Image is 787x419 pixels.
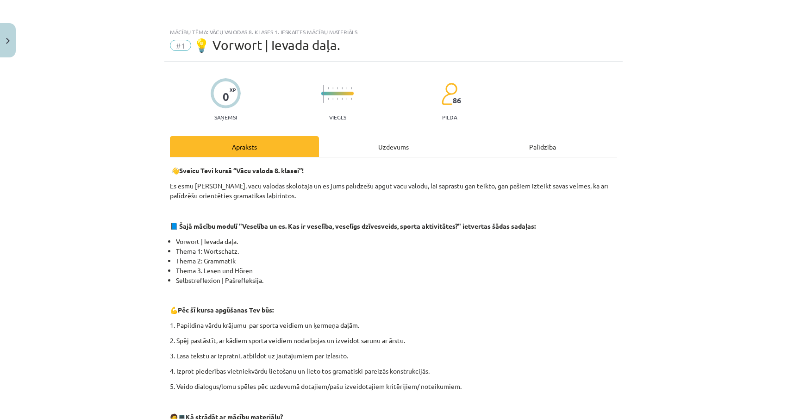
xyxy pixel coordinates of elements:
img: icon-short-line-57e1e144782c952c97e751825c79c345078a6d821885a25fce030b3d8c18986b.svg [332,87,333,89]
img: icon-short-line-57e1e144782c952c97e751825c79c345078a6d821885a25fce030b3d8c18986b.svg [351,87,352,89]
li: Thema 3. Lesen und Hören [176,266,617,275]
img: icon-short-line-57e1e144782c952c97e751825c79c345078a6d821885a25fce030b3d8c18986b.svg [337,87,338,89]
span: 💡 Vorwort | Ievada daļa. [194,38,340,53]
p: Saņemsi [211,114,241,120]
p: 4. Izprot piederības vietniekvārdu lietošanu un lieto tos gramatiski pareizās konstrukcijās. [170,366,617,376]
li: Selbstreflexion | Pašrefleksija. [176,275,617,285]
div: Mācību tēma: Vācu valodas 8. klases 1. ieskaites mācību materiāls [170,29,617,35]
div: Apraksts [170,136,319,157]
p: 👋 [170,166,617,175]
span: XP [230,87,236,92]
p: 3. Lasa tekstu ar izpratni, atbildot uz jautājumiem par izlasīto. [170,351,617,361]
img: icon-short-line-57e1e144782c952c97e751825c79c345078a6d821885a25fce030b3d8c18986b.svg [351,98,352,100]
img: students-c634bb4e5e11cddfef0936a35e636f08e4e9abd3cc4e673bd6f9a4125e45ecb1.svg [441,82,457,106]
div: Uzdevums [319,136,468,157]
div: Palīdzība [468,136,617,157]
span: 86 [453,96,461,105]
div: 0 [223,90,229,103]
img: icon-short-line-57e1e144782c952c97e751825c79c345078a6d821885a25fce030b3d8c18986b.svg [337,98,338,100]
p: Viegls [329,114,346,120]
img: icon-short-line-57e1e144782c952c97e751825c79c345078a6d821885a25fce030b3d8c18986b.svg [346,98,347,100]
p: 5. Veido dialogus/lomu spēles pēc uzdevumā dotajiem/pašu izveidotajiem kritērijiem/ noteikumiem. [170,381,617,391]
img: icon-short-line-57e1e144782c952c97e751825c79c345078a6d821885a25fce030b3d8c18986b.svg [328,98,329,100]
img: icon-close-lesson-0947bae3869378f0d4975bcd49f059093ad1ed9edebbc8119c70593378902aed.svg [6,38,10,44]
p: pilda [442,114,457,120]
li: Thema 1: Wortschatz. [176,246,617,256]
strong: 📘 Šajā mācību modulī "Veselība un es. Kas ir veselība, veselīgs dzīvesveids, sporta aktivitātes?"... [170,222,536,230]
img: icon-short-line-57e1e144782c952c97e751825c79c345078a6d821885a25fce030b3d8c18986b.svg [346,87,347,89]
img: icon-short-line-57e1e144782c952c97e751825c79c345078a6d821885a25fce030b3d8c18986b.svg [328,87,329,89]
img: icon-short-line-57e1e144782c952c97e751825c79c345078a6d821885a25fce030b3d8c18986b.svg [332,98,333,100]
img: icon-short-line-57e1e144782c952c97e751825c79c345078a6d821885a25fce030b3d8c18986b.svg [342,87,343,89]
p: 2. Spēj pastāstīt, ar kādiem sporta veidiem nodarbojas un izveidot sarunu ar ārstu. [170,336,617,345]
li: Vorwort | Ievada daļa. [176,237,617,246]
img: icon-long-line-d9ea69661e0d244f92f715978eff75569469978d946b2353a9bb055b3ed8787d.svg [323,85,324,103]
li: Thema 2: Grammatik [176,256,617,266]
p: Es esmu [PERSON_NAME], vācu valodas skolotāja un es jums palīdzēšu apgūt vācu valodu, lai saprast... [170,181,617,200]
p: 1. Papildina vārdu krājumu par sporta veidiem un ķermeņa daļām. [170,320,617,330]
strong: Sveicu Tevi kursā “Vācu valoda 8. klasei”! [179,166,304,175]
img: icon-short-line-57e1e144782c952c97e751825c79c345078a6d821885a25fce030b3d8c18986b.svg [342,98,343,100]
p: 💪 [170,305,617,315]
b: Pēc šī kursa apgūšanas Tev būs: [178,306,274,314]
span: #1 [170,40,191,51]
